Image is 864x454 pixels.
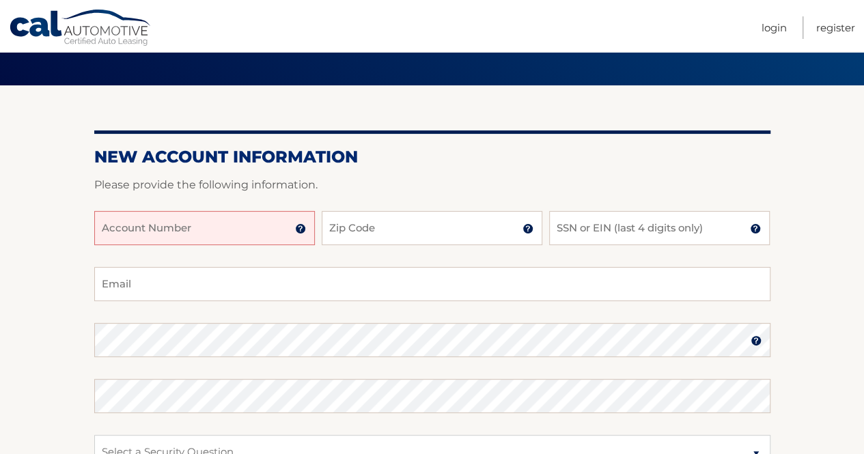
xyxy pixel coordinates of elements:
input: Zip Code [322,211,542,245]
a: Cal Automotive [9,9,152,48]
img: tooltip.svg [295,223,306,234]
a: Login [762,16,787,39]
input: Account Number [94,211,315,245]
input: SSN or EIN (last 4 digits only) [549,211,770,245]
img: tooltip.svg [522,223,533,234]
a: Register [816,16,855,39]
img: tooltip.svg [750,223,761,234]
p: Please provide the following information. [94,175,770,195]
h2: New Account Information [94,147,770,167]
input: Email [94,267,770,301]
img: tooltip.svg [751,335,762,346]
